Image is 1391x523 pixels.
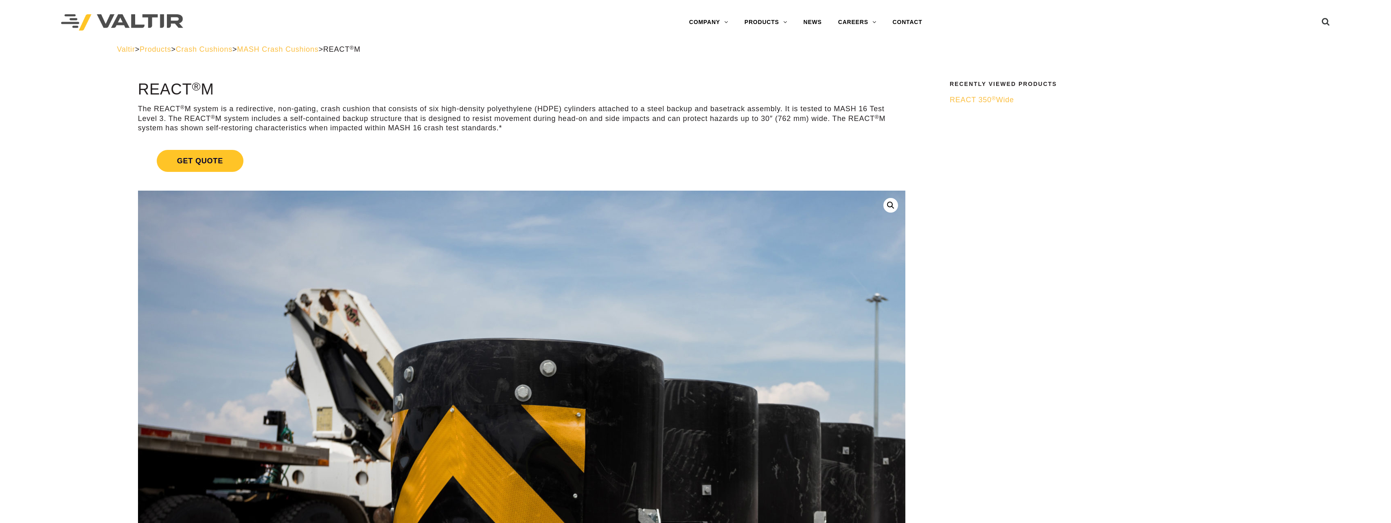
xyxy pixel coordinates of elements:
[795,14,830,31] a: NEWS
[950,95,1269,105] a: REACT 350®Wide
[140,45,171,53] a: Products
[885,14,931,31] a: CONTACT
[157,150,243,172] span: Get Quote
[875,114,879,120] sup: ®
[138,104,905,133] p: The REACT M system is a redirective, non-gating, crash cushion that consists of six high-density ...
[237,45,318,53] a: MASH Crash Cushions
[323,45,361,53] span: REACT M
[211,114,215,120] sup: ®
[950,81,1269,87] h2: Recently Viewed Products
[736,14,795,31] a: PRODUCTS
[138,81,905,98] h1: REACT M
[61,14,183,31] img: Valtir
[681,14,736,31] a: COMPANY
[176,45,232,53] a: Crash Cushions
[950,96,1014,104] span: REACT 350 Wide
[117,45,1274,54] div: > > > >
[192,80,201,93] sup: ®
[992,95,996,101] sup: ®
[117,45,135,53] a: Valtir
[138,140,905,182] a: Get Quote
[350,45,354,51] sup: ®
[180,104,185,110] sup: ®
[830,14,885,31] a: CAREERS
